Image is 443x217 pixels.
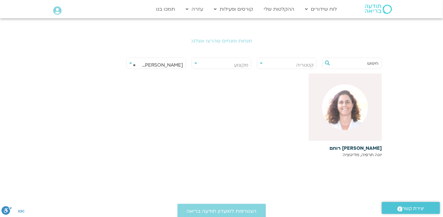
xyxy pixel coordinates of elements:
[309,145,382,151] h6: [PERSON_NAME] רוחם
[261,3,297,15] a: ההקלטות שלי
[309,74,382,157] a: [PERSON_NAME] רוחםיוגה תרפיה, מדיטציה
[332,58,378,68] input: חיפוש
[211,3,256,15] a: קורסים ופעילות
[365,5,392,14] img: תודעה בריאה
[296,62,314,68] span: קטגוריה
[153,3,178,15] a: תמכו בנו
[309,153,382,157] p: יוגה תרפיה, מדיטציה
[382,202,440,214] a: יצירת קשר
[302,3,340,15] a: לוח שידורים
[183,3,206,15] a: עזרה
[50,38,393,44] h2: מנחות ומנחים שהרצו אצלנו:
[234,62,248,68] span: מקצוע
[403,204,425,213] span: יצירת קשר
[127,58,186,72] span: אורנה סמלסון רוחם
[133,61,136,69] span: ×
[127,58,186,67] span: אורנה סמלסון רוחם
[322,84,368,130] img: Screen-Shot-2023-02-12-at-13.46.54.png
[187,208,257,214] span: הצטרפות למועדון תודעה בריאה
